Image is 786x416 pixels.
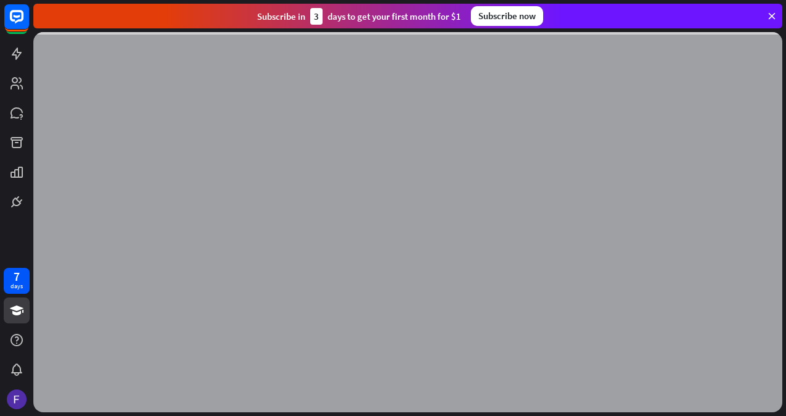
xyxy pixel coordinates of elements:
[4,268,30,294] a: 7 days
[14,271,20,282] div: 7
[257,8,461,25] div: Subscribe in days to get your first month for $1
[310,8,323,25] div: 3
[11,282,23,291] div: days
[471,6,543,26] div: Subscribe now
